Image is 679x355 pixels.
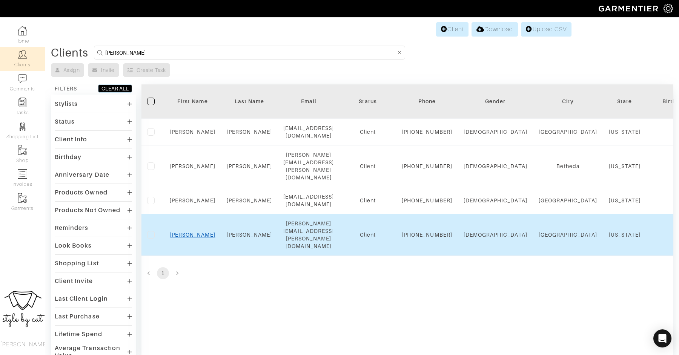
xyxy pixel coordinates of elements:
div: [US_STATE] [609,231,641,239]
div: [DEMOGRAPHIC_DATA] [464,128,527,136]
div: Products Not Owned [55,207,120,214]
img: stylists-icon-eb353228a002819b7ec25b43dbf5f0378dd9e0616d9560372ff212230b889e62.png [18,122,27,131]
div: Email [283,98,334,105]
div: Shopping List [55,260,99,267]
div: [PERSON_NAME][EMAIL_ADDRESS][PERSON_NAME][DOMAIN_NAME] [283,151,334,181]
th: Toggle SortBy [339,84,396,119]
div: Lifetime Spend [55,331,102,338]
div: [US_STATE] [609,162,641,170]
nav: pagination navigation [141,267,673,279]
a: [PERSON_NAME] [227,129,272,135]
div: [GEOGRAPHIC_DATA] [539,197,598,204]
a: [PERSON_NAME] [170,232,215,238]
a: Download [472,22,518,37]
th: Toggle SortBy [164,84,221,119]
div: [EMAIL_ADDRESS][DOMAIN_NAME] [283,193,334,208]
div: [US_STATE] [609,197,641,204]
div: Status [55,118,75,125]
div: Reminders [55,224,88,232]
div: [GEOGRAPHIC_DATA] [539,128,598,136]
div: Status [345,98,390,105]
div: Clients [51,49,88,57]
a: [PERSON_NAME] [227,163,272,169]
div: [DEMOGRAPHIC_DATA] [464,162,527,170]
div: City [539,98,598,105]
input: Search by name, email, phone, city, or state [105,48,396,57]
a: [PERSON_NAME] [227,232,272,238]
a: [PERSON_NAME] [170,197,215,204]
div: [GEOGRAPHIC_DATA] [539,231,598,239]
img: garments-icon-b7da505a4dc4fd61783c78ac3ca0ef83fa9d6f193b1c9dc38574b1d14d53ca28.png [18,145,27,155]
div: Client [345,231,390,239]
div: Open Intercom Messenger [653,329,671,347]
div: State [609,98,641,105]
div: Last Purchase [55,313,100,320]
img: orders-icon-0abe47150d42831381b5fb84f609e132dff9fe21cb692f30cb5eec754e2cba89.png [18,169,27,179]
div: Client [345,162,390,170]
button: page 1 [157,267,169,279]
div: [DEMOGRAPHIC_DATA] [464,231,527,239]
th: Toggle SortBy [221,84,278,119]
div: CLEAR ALL [101,85,129,92]
div: Phone [402,98,452,105]
div: [DEMOGRAPHIC_DATA] [464,197,527,204]
img: garments-icon-b7da505a4dc4fd61783c78ac3ca0ef83fa9d6f193b1c9dc38574b1d14d53ca28.png [18,193,27,203]
div: Client [345,128,390,136]
button: CLEAR ALL [98,84,132,93]
img: dashboard-icon-dbcd8f5a0b271acd01030246c82b418ddd0df26cd7fceb0bd07c9910d44c42f6.png [18,26,27,35]
img: garmentier-logo-header-white-b43fb05a5012e4ada735d5af1a66efaba907eab6374d6393d1fbf88cb4ef424d.png [595,2,664,15]
img: reminder-icon-8004d30b9f0a5d33ae49ab947aed9ed385cf756f9e5892f1edd6e32f2345188e.png [18,98,27,107]
div: Client Info [55,136,88,143]
a: [PERSON_NAME] [170,163,215,169]
div: Betheda [539,162,598,170]
div: FILTERS [55,85,77,92]
th: Toggle SortBy [458,84,533,119]
a: [PERSON_NAME] [170,129,215,135]
div: Birthday [55,153,81,161]
div: Last Client Login [55,295,108,303]
div: [PHONE_NUMBER] [402,162,452,170]
img: clients-icon-6bae9207a08558b7cb47a8932f037763ab4055f8c8b6bfacd5dc20c3e0201464.png [18,50,27,59]
div: Last Name [227,98,272,105]
img: gear-icon-white-bd11855cb880d31180b6d7d6211b90ccbf57a29d726f0c71d8c61bd08dd39cc2.png [664,4,673,13]
div: [PHONE_NUMBER] [402,231,452,239]
div: [EMAIL_ADDRESS][DOMAIN_NAME] [283,124,334,139]
div: [PHONE_NUMBER] [402,197,452,204]
div: Anniversary Date [55,171,109,179]
div: [PERSON_NAME][EMAIL_ADDRESS][PERSON_NAME][DOMAIN_NAME] [283,220,334,250]
div: [PHONE_NUMBER] [402,128,452,136]
div: [US_STATE] [609,128,641,136]
a: Upload CSV [521,22,571,37]
div: Look Books [55,242,92,249]
div: Client Invite [55,277,93,285]
div: First Name [170,98,215,105]
a: [PERSON_NAME] [227,197,272,204]
a: Client [436,22,469,37]
img: comment-icon-a0a6a9ef722e966f86d9cbdc48e553b5cf19dbc54f86b18d962a5391bc8f6eb6.png [18,74,27,83]
div: Products Owned [55,189,108,196]
div: Gender [464,98,527,105]
div: Stylists [55,100,78,108]
div: Client [345,197,390,204]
